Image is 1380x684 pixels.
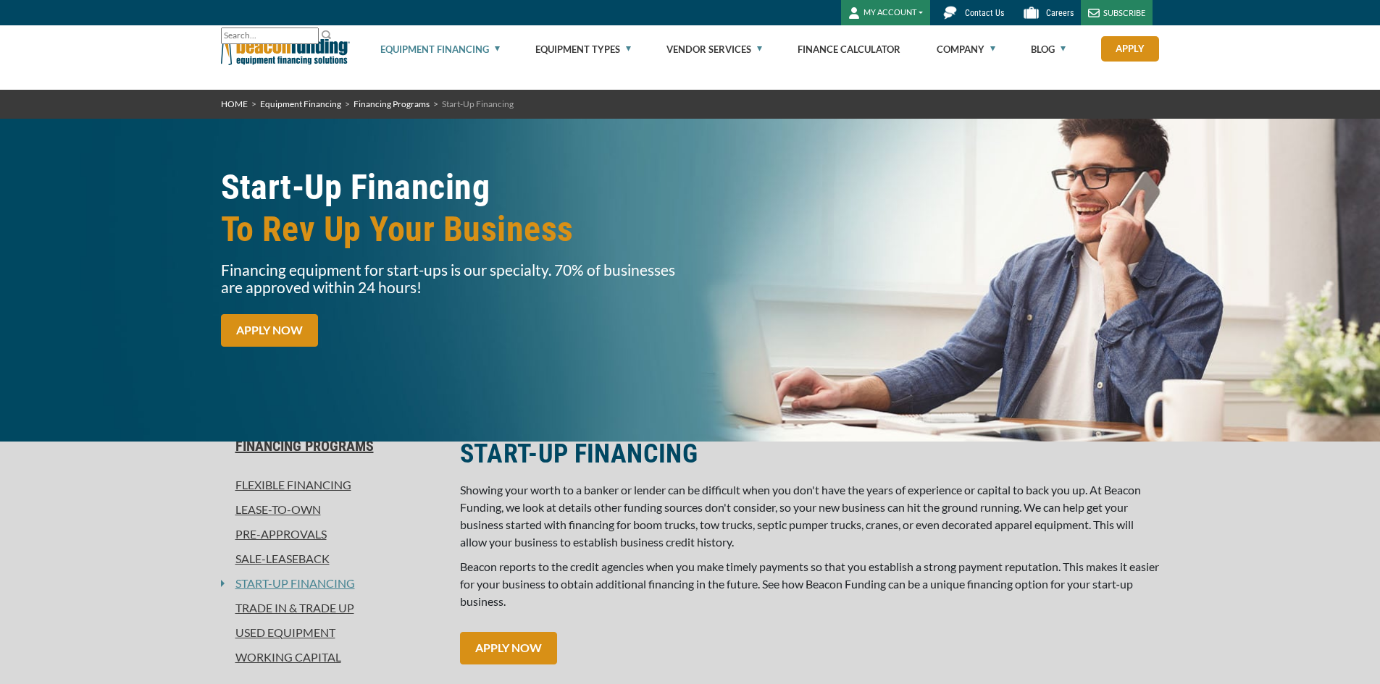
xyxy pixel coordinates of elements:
[225,575,355,592] a: Start-Up Financing
[321,29,333,41] img: Search
[221,501,443,518] a: Lease-To-Own
[221,261,682,296] p: Financing equipment for start-ups is our specialty. 70% of businesses are approved within 24 hours!
[460,437,1160,470] h2: START-UP FINANCING
[221,166,682,250] h1: Start-Up Financing
[221,476,443,494] a: Flexible Financing
[937,26,995,72] a: Company
[221,28,319,44] input: Search
[221,437,443,455] a: Financing Programs
[221,624,443,641] a: Used Equipment
[460,632,557,664] a: APPLY NOW
[460,483,1141,549] span: Showing your worth to a banker or lender can be difficult when you don't have the years of experi...
[354,98,430,109] a: Financing Programs
[221,550,443,567] a: Sale-Leaseback
[221,599,443,617] a: Trade In & Trade Up
[666,26,762,72] a: Vendor Services
[442,98,514,109] span: Start-Up Financing
[1046,8,1074,18] span: Careers
[965,8,1004,18] span: Contact Us
[221,314,318,347] a: APPLY NOW
[1101,36,1159,62] a: Apply
[221,649,443,666] a: Working Capital
[260,98,341,109] a: Equipment Financing
[221,525,443,543] a: Pre-approvals
[798,26,900,72] a: Finance Calculator
[535,26,631,72] a: Equipment Types
[1031,26,1066,72] a: Blog
[221,98,248,109] a: HOME
[221,208,682,250] span: To Rev Up Your Business
[380,26,500,72] a: Equipment Financing
[221,25,350,72] img: Beacon Funding Corporation logo
[304,30,315,42] a: Clear search text
[460,560,1159,608] span: Beacon reports to the credit agencies when you make timely payments so that you establish a stron...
